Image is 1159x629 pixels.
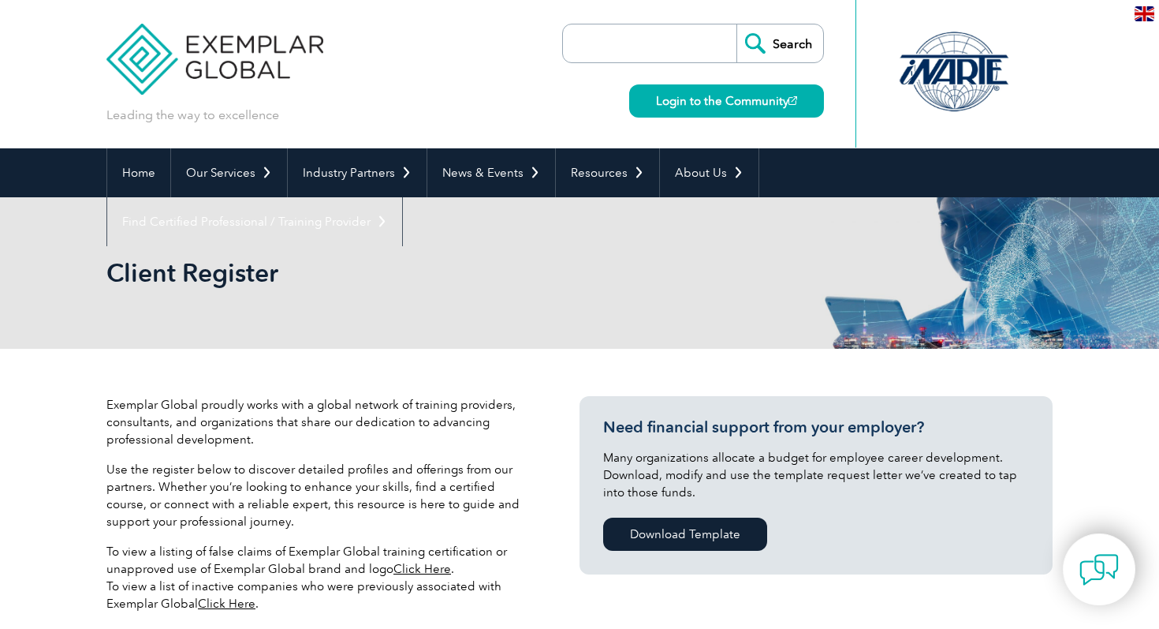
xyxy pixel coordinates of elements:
a: News & Events [427,148,555,197]
img: open_square.png [788,96,797,105]
p: Use the register below to discover detailed profiles and offerings from our partners. Whether you... [106,461,532,530]
a: Click Here [393,562,451,576]
h2: Client Register [106,260,769,286]
a: Login to the Community [629,84,824,118]
a: About Us [660,148,758,197]
img: contact-chat.png [1079,550,1119,590]
input: Search [736,24,823,62]
a: Industry Partners [288,148,427,197]
a: Find Certified Professional / Training Provider [107,197,402,246]
a: Resources [556,148,659,197]
p: Leading the way to excellence [106,107,279,124]
p: Exemplar Global proudly works with a global network of training providers, consultants, and organ... [106,396,532,448]
a: Click Here [198,597,255,611]
a: Our Services [171,148,287,197]
a: Home [107,148,170,197]
a: Download Template [603,518,767,551]
p: To view a listing of false claims of Exemplar Global training certification or unapproved use of ... [106,543,532,612]
p: Many organizations allocate a budget for employee career development. Download, modify and use th... [603,449,1029,501]
h3: Need financial support from your employer? [603,417,1029,437]
img: en [1135,6,1154,21]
